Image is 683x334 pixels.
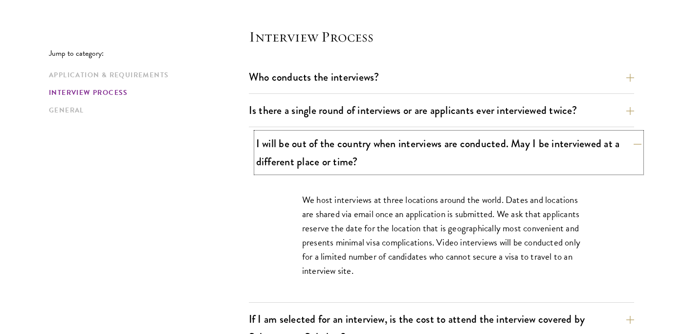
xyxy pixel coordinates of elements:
[249,99,634,121] button: Is there a single round of interviews or are applicants ever interviewed twice?
[249,66,634,88] button: Who conducts the interviews?
[249,27,634,46] h4: Interview Process
[49,70,243,80] a: Application & Requirements
[49,105,243,115] a: General
[302,193,581,278] p: We host interviews at three locations around the world. Dates and locations are shared via email ...
[49,88,243,98] a: Interview Process
[256,133,641,173] button: I will be out of the country when interviews are conducted. May I be interviewed at a different p...
[49,49,249,58] p: Jump to category:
